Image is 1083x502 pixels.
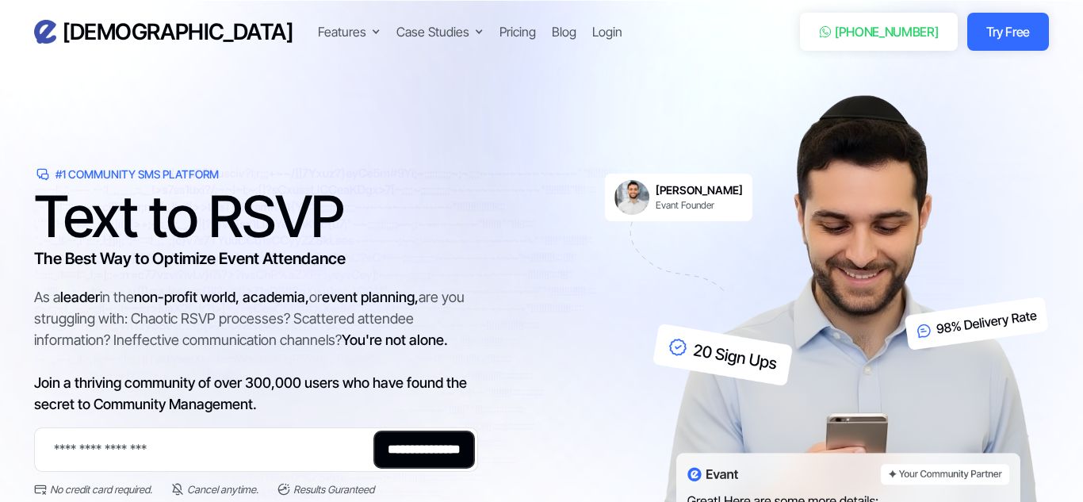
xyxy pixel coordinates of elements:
[342,331,448,348] span: You're not alone.
[322,289,419,305] span: event planning,
[34,427,478,497] form: Email Form 2
[499,22,536,41] a: Pricing
[50,481,152,497] div: No credit card required.
[63,18,293,46] h3: [DEMOGRAPHIC_DATA]
[605,174,752,221] a: [PERSON_NAME]Evant Founder
[835,22,939,41] div: [PHONE_NUMBER]
[800,13,958,51] a: [PHONE_NUMBER]
[552,22,576,41] a: Blog
[34,374,467,412] span: Join a thriving community of over 300,000 users who have found the secret to Community Management.
[34,18,293,46] a: home
[55,167,219,182] div: #1 Community SMS Platform
[34,193,478,240] h1: Text to RSVP
[60,289,100,305] span: leader
[318,22,366,41] div: Features
[34,286,478,415] div: As a in the or are you struggling with: Chaotic RSVP processes? Scattered attendee information? I...
[656,199,743,212] div: Evant Founder
[318,22,381,41] div: Features
[396,22,484,41] div: Case Studies
[396,22,469,41] div: Case Studies
[293,481,374,497] div: Results Guranteed
[592,22,622,41] a: Login
[187,481,258,497] div: Cancel anytime.
[134,289,309,305] span: non-profit world, academia,
[34,247,478,270] h3: The Best Way to Optimize Event Attendance
[656,183,743,197] h6: [PERSON_NAME]
[967,13,1049,51] a: Try Free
